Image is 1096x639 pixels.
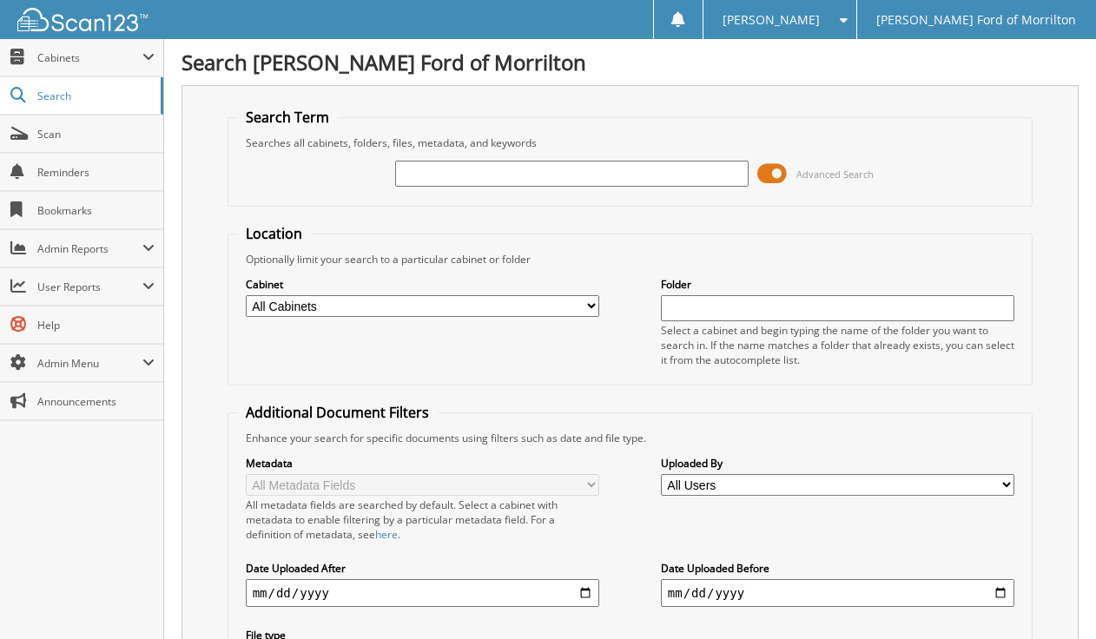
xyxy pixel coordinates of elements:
[246,561,600,576] label: Date Uploaded After
[661,277,1015,292] label: Folder
[37,165,155,180] span: Reminders
[237,252,1024,267] div: Optionally limit your search to a particular cabinet or folder
[246,497,600,542] div: All metadata fields are searched by default. Select a cabinet with metadata to enable filtering b...
[661,561,1015,576] label: Date Uploaded Before
[876,15,1076,25] span: [PERSON_NAME] Ford of Morrilton
[246,277,600,292] label: Cabinet
[237,431,1024,445] div: Enhance your search for specific documents using filters such as date and file type.
[661,579,1015,607] input: end
[246,579,600,607] input: start
[723,15,820,25] span: [PERSON_NAME]
[37,356,142,371] span: Admin Menu
[661,456,1015,471] label: Uploaded By
[37,241,142,256] span: Admin Reports
[37,318,155,333] span: Help
[237,403,438,422] legend: Additional Document Filters
[37,394,155,409] span: Announcements
[37,280,142,294] span: User Reports
[661,323,1015,367] div: Select a cabinet and begin typing the name of the folder you want to search in. If the name match...
[237,224,311,243] legend: Location
[237,108,338,127] legend: Search Term
[17,8,148,31] img: scan123-logo-white.svg
[37,127,155,142] span: Scan
[37,89,152,103] span: Search
[37,203,155,218] span: Bookmarks
[237,135,1024,150] div: Searches all cabinets, folders, files, metadata, and keywords
[246,456,600,471] label: Metadata
[182,48,1079,76] h1: Search [PERSON_NAME] Ford of Morrilton
[37,50,142,65] span: Cabinets
[796,168,874,181] span: Advanced Search
[375,527,398,542] a: here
